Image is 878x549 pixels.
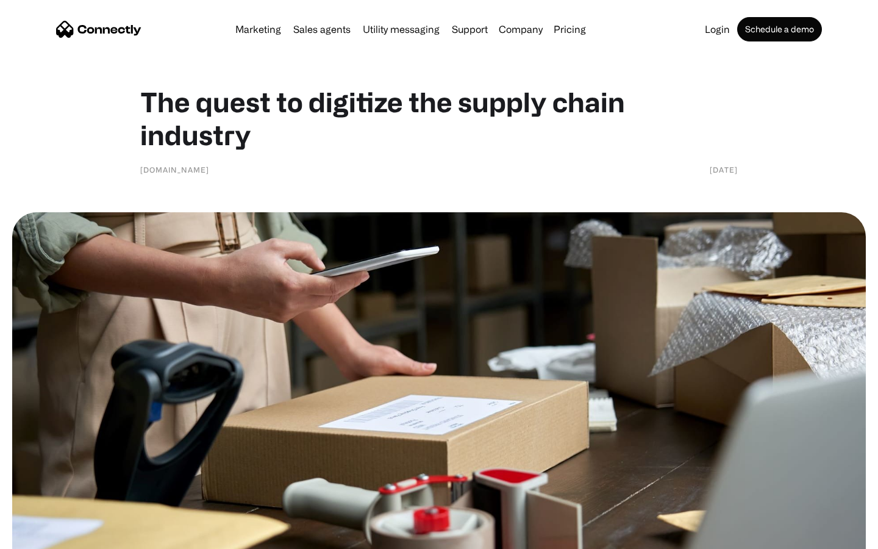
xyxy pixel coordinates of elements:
[230,24,286,34] a: Marketing
[140,163,209,176] div: [DOMAIN_NAME]
[737,17,822,41] a: Schedule a demo
[140,85,738,151] h1: The quest to digitize the supply chain industry
[710,163,738,176] div: [DATE]
[358,24,444,34] a: Utility messaging
[700,24,735,34] a: Login
[24,528,73,545] ul: Language list
[499,21,543,38] div: Company
[447,24,493,34] a: Support
[288,24,355,34] a: Sales agents
[12,528,73,545] aside: Language selected: English
[549,24,591,34] a: Pricing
